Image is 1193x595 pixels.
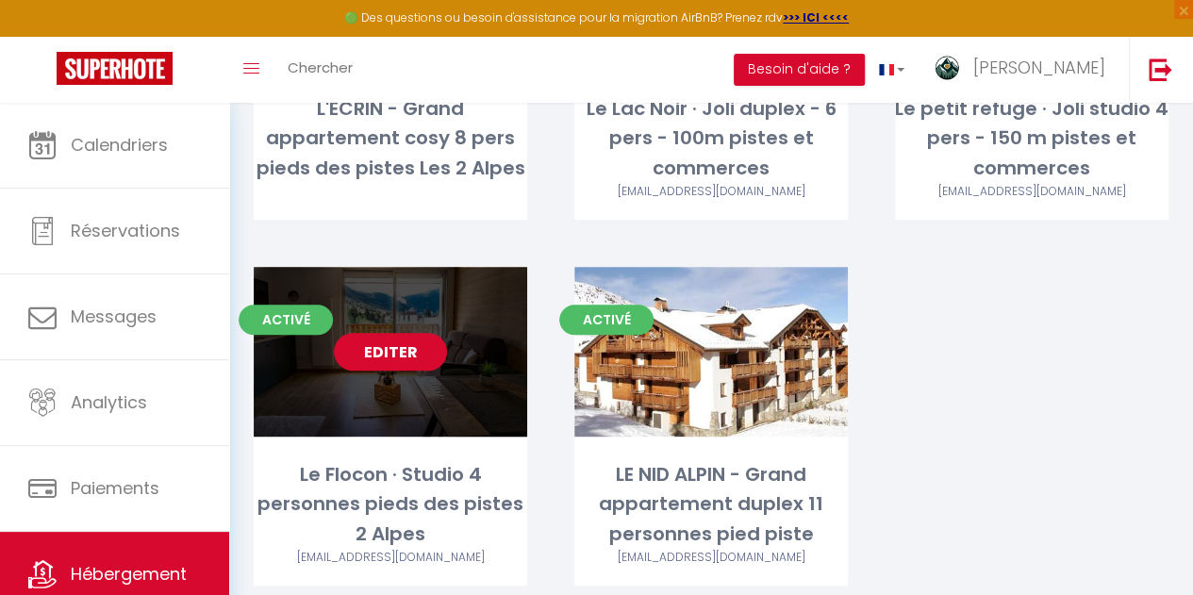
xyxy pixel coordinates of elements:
[933,54,961,82] img: ...
[574,94,848,183] div: Le Lac Noir · Joli duplex - 6 pers - 100m pistes et commerces
[239,305,333,335] span: Activé
[574,183,848,201] div: Airbnb
[71,562,187,586] span: Hébergement
[254,94,527,183] div: L'ECRIN - Grand appartement cosy 8 pers pieds des pistes Les 2 Alpes
[71,219,180,242] span: Réservations
[559,305,654,335] span: Activé
[71,305,157,328] span: Messages
[734,54,865,86] button: Besoin d'aide ?
[919,37,1129,103] a: ... [PERSON_NAME]
[574,549,848,567] div: Airbnb
[254,460,527,549] div: Le Flocon · Studio 4 personnes pieds des pistes 2 Alpes
[895,94,1168,183] div: Le petit refuge · Joli studio 4 pers - 150 m pistes et commerces
[57,52,173,85] img: Super Booking
[71,476,159,500] span: Paiements
[783,9,849,25] a: >>> ICI <<<<
[1149,58,1172,81] img: logout
[288,58,353,77] span: Chercher
[895,183,1168,201] div: Airbnb
[71,133,168,157] span: Calendriers
[574,460,848,549] div: LE NID ALPIN - Grand appartement duplex 11 personnes pied piste
[334,333,447,371] a: Editer
[71,390,147,414] span: Analytics
[973,56,1105,79] span: [PERSON_NAME]
[254,549,527,567] div: Airbnb
[273,37,367,103] a: Chercher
